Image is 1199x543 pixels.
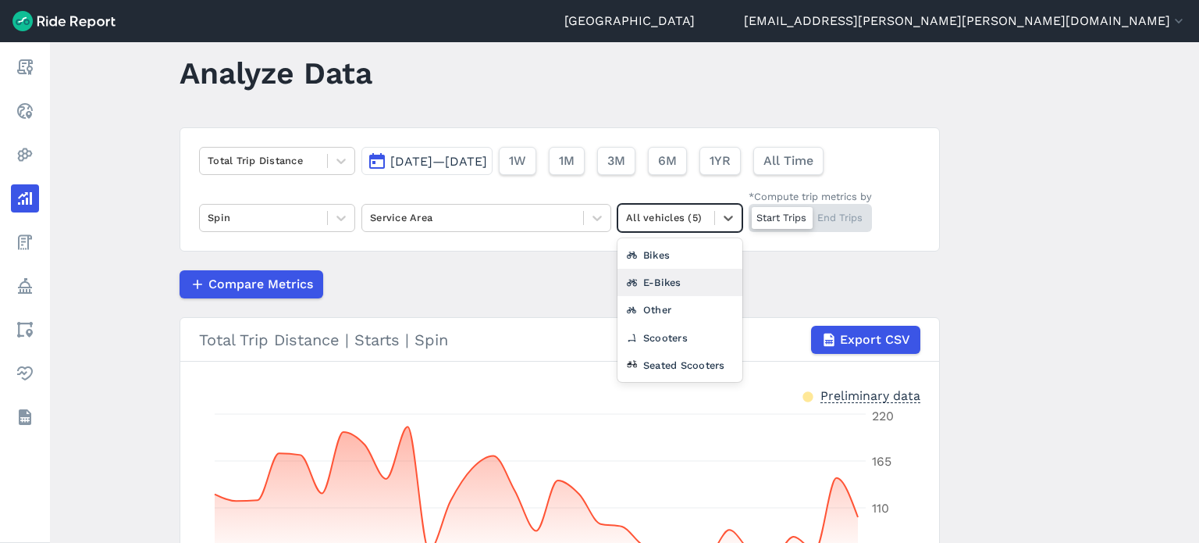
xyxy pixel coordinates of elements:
span: 1YR [710,152,731,170]
img: Ride Report [12,11,116,31]
button: 1M [549,147,585,175]
div: Scooters [617,324,742,352]
a: Policy [11,272,39,300]
span: All Time [763,152,813,170]
span: Export CSV [840,330,910,349]
div: *Compute trip metrics by [749,189,872,204]
button: Export CSV [811,326,920,354]
a: Areas [11,316,39,344]
button: All Time [753,147,824,175]
div: Total Trip Distance | Starts | Spin [199,326,920,354]
h1: Analyze Data [180,52,372,95]
span: 6M [658,152,677,170]
span: 1W [509,152,526,170]
span: Compare Metrics [208,275,313,294]
button: 3M [597,147,635,175]
div: Preliminary data [820,387,920,403]
a: [GEOGRAPHIC_DATA] [564,12,695,30]
a: Realtime [11,97,39,125]
button: [DATE]—[DATE] [361,147,493,175]
div: Seated Scooters [617,352,742,379]
a: Heatmaps [11,141,39,169]
div: Bikes [617,241,742,269]
tspan: 165 [872,454,891,469]
a: Fees [11,228,39,256]
a: Datasets [11,403,39,431]
span: 3M [607,152,625,170]
a: Health [11,359,39,388]
tspan: 110 [872,501,889,516]
a: Analyze [11,184,39,213]
a: Report [11,53,39,81]
button: 1W [499,147,536,175]
span: [DATE]—[DATE] [390,154,487,169]
span: 1M [559,152,575,170]
button: Compare Metrics [180,270,323,298]
button: 6M [648,147,687,175]
tspan: 220 [872,409,894,423]
button: 1YR [699,147,741,175]
div: E-Bikes [617,269,742,296]
div: Other [617,296,742,323]
button: [EMAIL_ADDRESS][PERSON_NAME][PERSON_NAME][DOMAIN_NAME] [744,12,1187,30]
